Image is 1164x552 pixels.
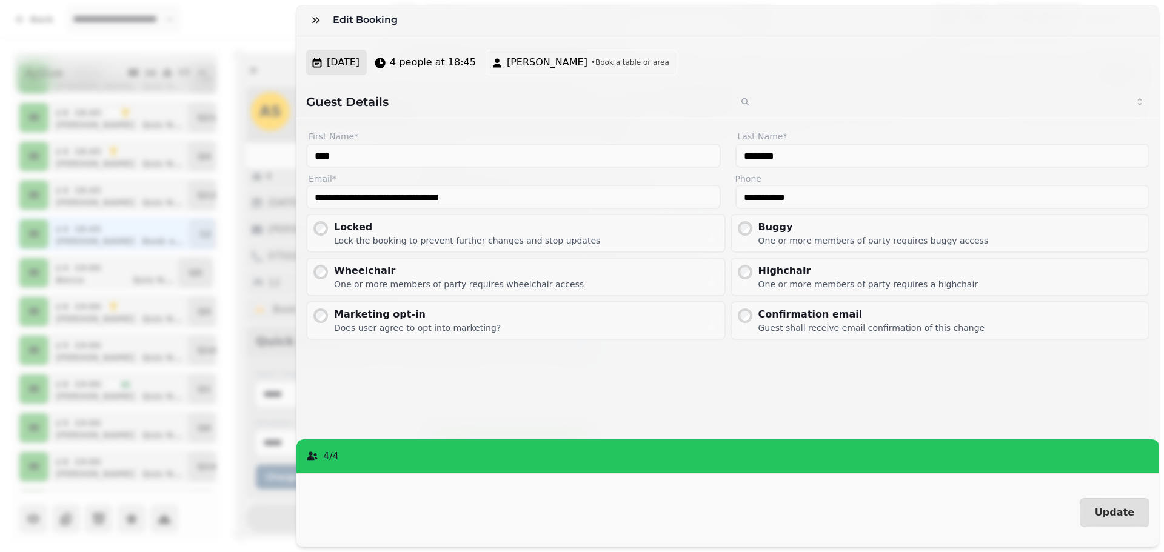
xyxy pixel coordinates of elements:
[334,264,584,278] div: Wheelchair
[758,322,985,334] div: Guest shall receive email confirmation of this change
[758,234,989,247] div: One or more members of party requires buggy access
[735,173,1150,185] label: Phone
[323,449,339,464] p: 4 / 4
[306,129,721,144] label: First Name*
[334,322,501,334] div: Does user agree to opt into marketing?
[591,58,669,67] span: • Book a table or area
[758,307,985,322] div: Confirmation email
[306,173,721,185] label: Email*
[1080,498,1149,527] button: Update
[758,278,978,290] div: One or more members of party requires a highchair
[390,55,476,70] span: 4 people at 18:45
[327,55,360,70] span: [DATE]
[735,129,1150,144] label: Last Name*
[334,307,501,322] div: Marketing opt-in
[1095,508,1134,517] span: Update
[758,264,978,278] div: Highchair
[333,13,403,27] h3: Edit Booking
[334,278,584,290] div: One or more members of party requires wheelchair access
[758,220,989,234] div: Buggy
[306,93,723,110] h2: Guest Details
[334,234,600,247] div: Lock the booking to prevent further changes and stop updates
[334,220,600,234] div: Locked
[507,55,587,70] span: [PERSON_NAME]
